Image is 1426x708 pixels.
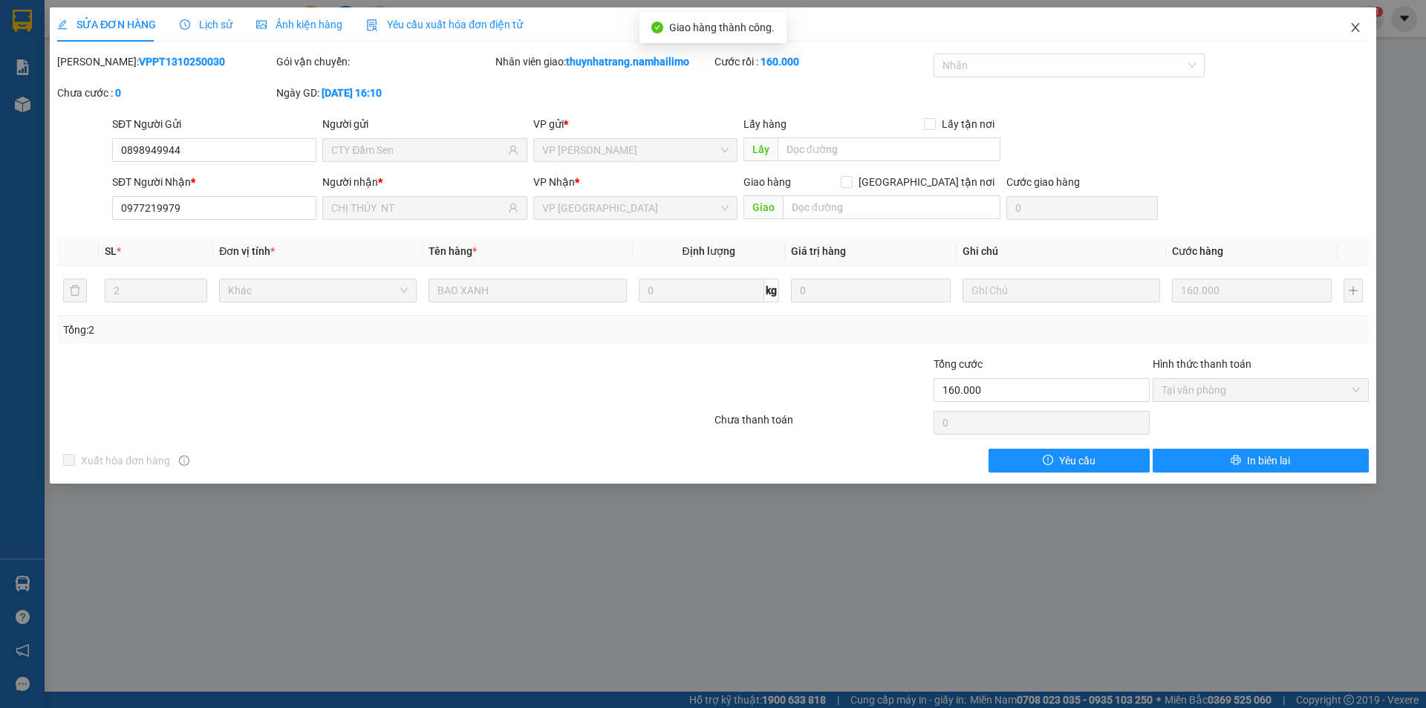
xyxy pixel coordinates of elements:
span: [GEOGRAPHIC_DATA] tận nơi [853,174,1000,190]
span: Giao hàng [743,176,791,188]
input: Tên người nhận [331,200,504,216]
span: Tên hàng [429,245,477,257]
div: Ngày GD: [276,85,492,101]
span: SỬA ĐƠN HÀNG [57,19,156,30]
input: Cước giao hàng [1006,196,1158,220]
label: Cước giao hàng [1006,176,1080,188]
button: Close [1335,7,1376,49]
div: VP gửi [533,116,738,132]
span: Khác [228,279,408,302]
span: Giao hàng thành công. [669,22,775,33]
div: Tổng: 2 [63,322,550,338]
span: In biên lai [1247,452,1290,469]
span: Định lượng [683,245,735,257]
b: [DATE] 16:10 [322,87,382,99]
span: Lịch sử [180,19,232,30]
input: Ghi Chú [963,279,1160,302]
span: user [508,145,518,155]
span: Giao [743,195,783,219]
span: Giá trị hàng [791,245,846,257]
input: Dọc đường [783,195,1000,219]
span: VP Phan Thiết [542,139,729,161]
span: Yêu cầu [1059,452,1095,469]
b: 160.000 [761,56,799,68]
button: plus [1344,279,1363,302]
th: Ghi chú [957,237,1166,266]
label: Hình thức thanh toán [1153,358,1251,370]
span: Ảnh kiện hàng [256,19,342,30]
span: close [1350,22,1361,33]
span: Lấy tận nơi [936,116,1000,132]
span: Xuất hóa đơn hàng [75,452,176,469]
div: Chưa thanh toán [713,412,932,438]
span: printer [1231,455,1241,467]
span: Tổng cước [934,358,983,370]
span: exclamation-circle [1043,455,1053,467]
input: 0 [791,279,951,302]
div: Người gửi [322,116,527,132]
span: info-circle [179,455,189,466]
span: Lấy hàng [743,118,787,130]
div: Cước rồi : [714,53,931,70]
img: icon [366,19,378,31]
span: user [508,203,518,213]
span: check-circle [651,22,663,33]
div: Gói vận chuyển: [276,53,492,70]
input: Dọc đường [778,137,1000,161]
span: kg [764,279,779,302]
span: edit [57,19,68,30]
span: Tại văn phòng [1162,379,1360,401]
span: VP Nhận [533,176,575,188]
span: Yêu cầu xuất hóa đơn điện tử [366,19,523,30]
span: SL [105,245,117,257]
div: [PERSON_NAME]: [57,53,273,70]
b: VPPT1310250030 [139,56,225,68]
div: Chưa cước : [57,85,273,101]
div: Người nhận [322,174,527,190]
input: 0 [1172,279,1332,302]
button: printerIn biên lai [1153,449,1369,472]
span: Đơn vị tính [219,245,275,257]
span: VP Nha Trang [542,197,729,219]
b: thuynhatrang.namhailimo [566,56,689,68]
span: picture [256,19,267,30]
b: 0 [115,87,121,99]
input: Tên người gửi [331,142,504,158]
span: Cước hàng [1172,245,1223,257]
button: exclamation-circleYêu cầu [989,449,1150,472]
button: delete [63,279,87,302]
div: Nhân viên giao: [495,53,712,70]
input: VD: Bàn, Ghế [429,279,626,302]
span: Lấy [743,137,778,161]
span: clock-circle [180,19,190,30]
div: SĐT Người Gửi [112,116,316,132]
div: SĐT Người Nhận [112,174,316,190]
